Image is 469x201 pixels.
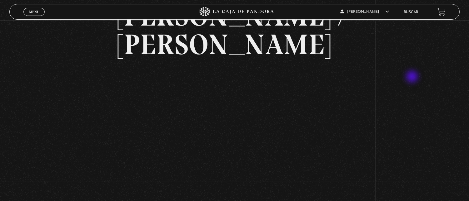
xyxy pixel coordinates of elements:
[117,68,352,199] iframe: Dailymotion video player – PROGRAMA EDITADO 29-8 TRUMP-MAD-
[404,10,418,14] a: Buscar
[117,2,352,59] h2: [PERSON_NAME] / [PERSON_NAME]
[340,10,389,14] span: [PERSON_NAME]
[29,10,39,14] span: Menu
[27,15,42,20] span: Cerrar
[437,7,446,16] a: View your shopping cart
